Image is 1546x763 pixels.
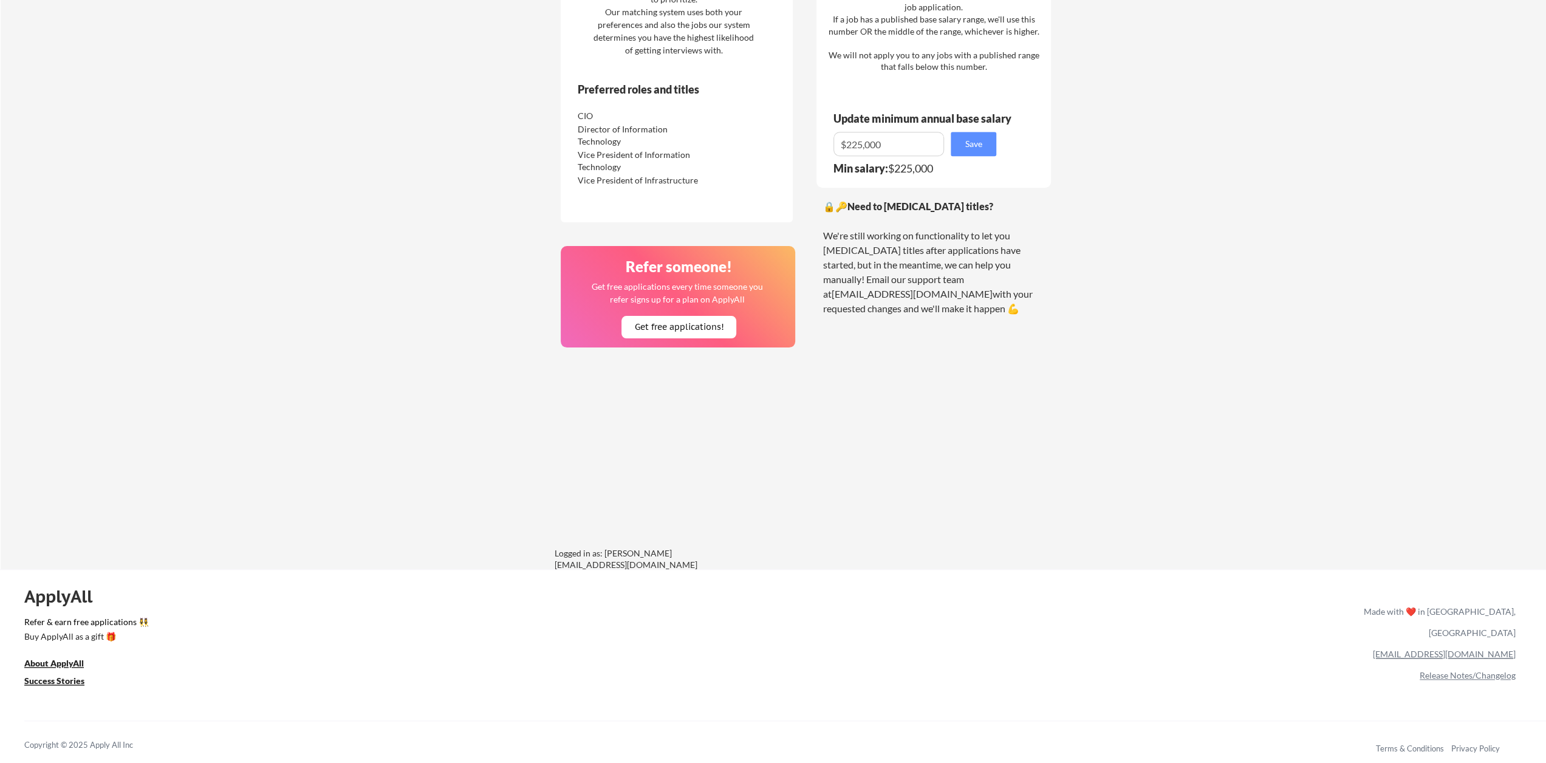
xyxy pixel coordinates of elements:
div: Director of Information Technology [577,123,705,147]
div: Vice President of Information Technology [577,149,705,173]
button: Save [951,132,996,156]
a: Terms & Conditions [1376,744,1444,753]
div: Vice President of Infrastructure [577,174,705,186]
div: Refer someone! [566,259,792,274]
strong: Need to [MEDICAL_DATA] titles? [847,200,993,212]
button: Get free applications! [621,316,736,338]
div: $225,000 [833,163,1004,174]
div: Update minimum annual base salary [833,113,1015,124]
div: Preferred roles and titles [577,84,742,95]
a: [EMAIL_ADDRESS][DOMAIN_NAME] [831,288,992,299]
a: About ApplyAll [24,657,101,672]
div: 🔒🔑 We're still working on functionality to let you [MEDICAL_DATA] titles after applications have ... [823,199,1045,316]
u: Success Stories [24,676,84,686]
strong: Min salary: [833,162,888,175]
a: [EMAIL_ADDRESS][DOMAIN_NAME] [1373,649,1516,659]
a: Refer & earn free applications 👯‍♀️ [24,618,1110,631]
div: CIO [577,110,705,122]
u: About ApplyAll [24,658,84,668]
div: Get free applications every time someone you refer signs up for a plan on ApplyAll [590,280,764,306]
div: Copyright © 2025 Apply All Inc [24,739,164,751]
a: Release Notes/Changelog [1420,670,1516,680]
a: Buy ApplyAll as a gift 🎁 [24,631,146,646]
div: ApplyAll [24,586,106,607]
div: Made with ❤️ in [GEOGRAPHIC_DATA], [GEOGRAPHIC_DATA] [1359,601,1516,643]
a: Success Stories [24,675,101,690]
a: Privacy Policy [1451,744,1500,753]
div: Buy ApplyAll as a gift 🎁 [24,632,146,641]
input: E.g. $100,000 [833,132,944,156]
div: Logged in as: [PERSON_NAME][EMAIL_ADDRESS][DOMAIN_NAME] [554,547,736,571]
